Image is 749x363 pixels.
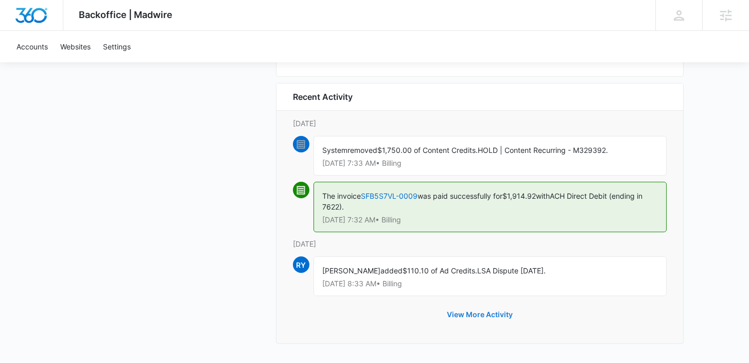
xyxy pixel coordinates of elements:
[29,16,50,25] div: v 4.0.25
[293,256,309,273] span: RY
[322,160,658,167] p: [DATE] 7:33 AM • Billing
[322,216,658,223] p: [DATE] 7:32 AM • Billing
[97,31,137,62] a: Settings
[536,192,550,200] span: with
[322,266,380,275] span: [PERSON_NAME]
[10,31,54,62] a: Accounts
[322,192,361,200] span: The invoice
[403,266,477,275] span: $110.10 of Ad Credits.
[28,60,36,68] img: tab_domain_overview_orange.svg
[380,266,403,275] span: added
[79,9,172,20] span: Backoffice | Madwire
[102,60,111,68] img: tab_keywords_by_traffic_grey.svg
[293,238,667,249] p: [DATE]
[322,280,658,287] p: [DATE] 8:33 AM • Billing
[477,266,546,275] span: LSA Dispute [DATE].
[293,118,667,129] p: [DATE]
[39,61,92,67] div: Domain Overview
[502,192,536,200] span: $1,914.92
[54,31,97,62] a: Websites
[16,27,25,35] img: website_grey.svg
[293,91,353,103] h6: Recent Activity
[322,146,347,154] span: System
[27,27,113,35] div: Domain: [DOMAIN_NAME]
[417,192,502,200] span: was paid successfully for
[377,146,478,154] span: $1,750.00 of Content Credits.
[361,192,417,200] a: SFB5S7VL-0009
[347,146,377,154] span: removed
[478,146,608,154] span: HOLD | Content Recurring - M329392.
[114,61,173,67] div: Keywords by Traffic
[437,302,523,327] button: View More Activity
[16,16,25,25] img: logo_orange.svg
